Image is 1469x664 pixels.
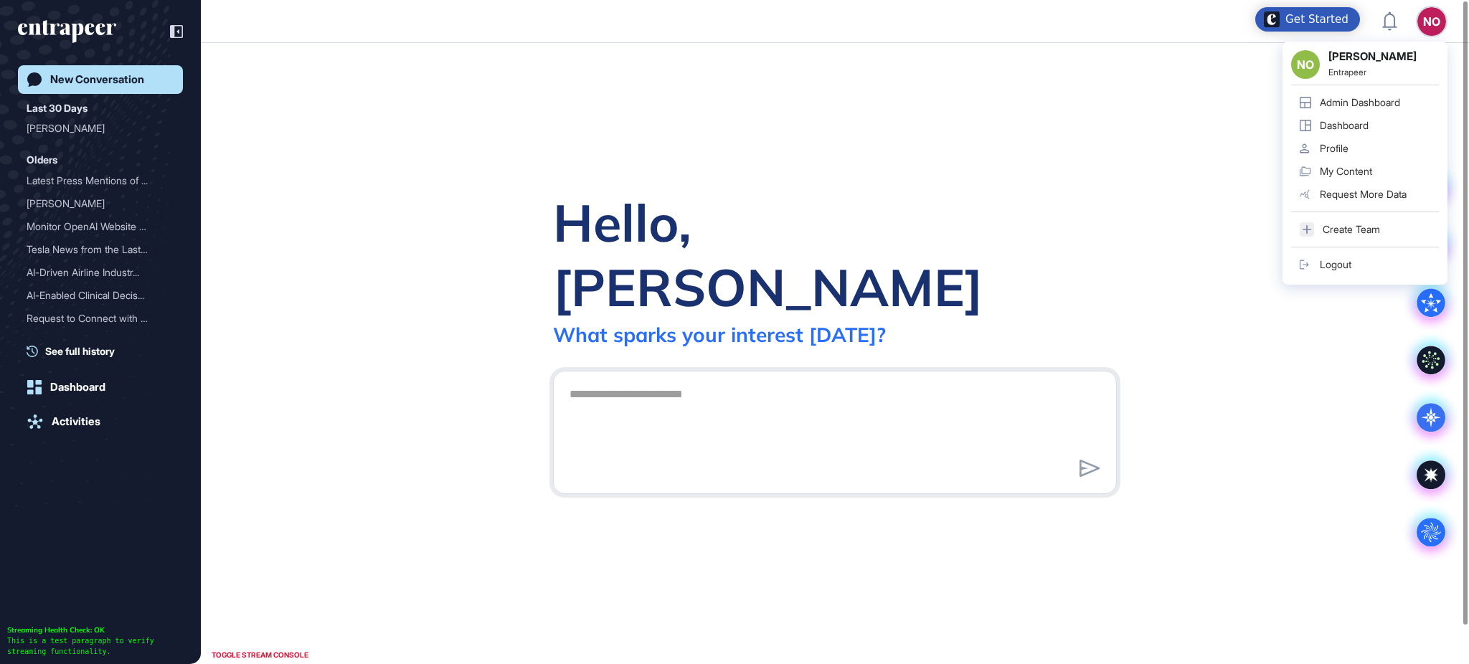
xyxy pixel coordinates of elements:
[27,100,88,117] div: Last 30 Days
[27,238,163,261] div: Tesla News from the Last ...
[18,373,183,402] a: Dashboard
[27,117,163,140] div: [PERSON_NAME]
[1264,11,1280,27] img: launcher-image-alternative-text
[27,261,174,284] div: AI-Driven Airline Industry Updates
[27,169,163,192] div: Latest Press Mentions of ...
[27,343,183,359] a: See full history
[27,151,57,169] div: Olders
[27,307,163,330] div: Request to Connect with C...
[27,261,163,284] div: AI-Driven Airline Industr...
[27,117,174,140] div: Curie
[27,330,174,353] div: Reese
[553,322,886,347] div: What sparks your interest [DATE]?
[27,169,174,192] div: Latest Press Mentions of OpenAI
[27,215,174,238] div: Monitor OpenAI Website Activity
[27,330,163,353] div: [PERSON_NAME]
[1417,7,1446,36] button: NO
[50,381,105,394] div: Dashboard
[18,20,116,43] div: entrapeer-logo
[27,238,174,261] div: Tesla News from the Last Two Weeks
[1285,12,1348,27] div: Get Started
[18,65,183,94] a: New Conversation
[27,284,174,307] div: AI-Enabled Clinical Decision Support Software for Infectious Disease Screening and AMR Program
[27,284,163,307] div: AI-Enabled Clinical Decis...
[208,646,312,664] div: TOGGLE STREAM CONSOLE
[27,192,174,215] div: Reese
[18,407,183,436] a: Activities
[27,192,163,215] div: [PERSON_NAME]
[553,190,1117,319] div: Hello, [PERSON_NAME]
[1255,7,1360,32] div: Open Get Started checklist
[27,307,174,330] div: Request to Connect with Curie
[52,415,100,428] div: Activities
[27,215,163,238] div: Monitor OpenAI Website Ac...
[50,73,144,86] div: New Conversation
[45,343,115,359] span: See full history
